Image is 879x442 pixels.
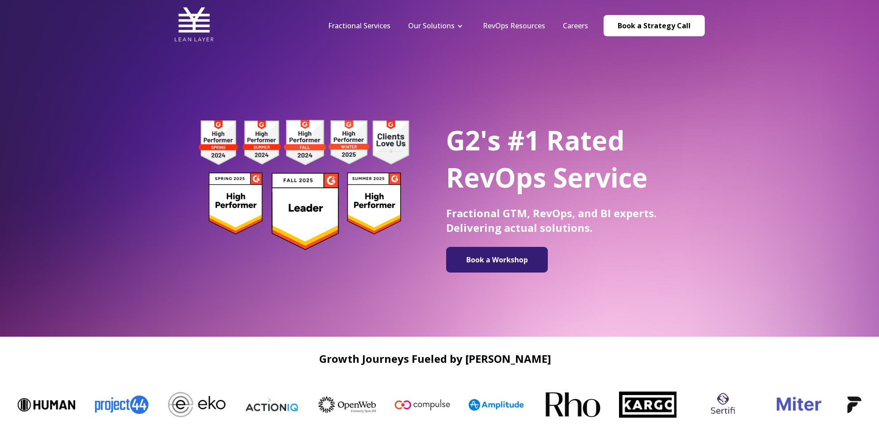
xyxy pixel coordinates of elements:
[670,388,728,421] img: sertifi logo
[294,396,352,413] img: OpenWeb
[563,21,588,31] a: Careers
[408,21,455,31] a: Our Solutions
[595,392,653,417] img: Kargo
[445,399,502,411] img: Amplitude
[9,353,861,365] h2: Growth Journeys Fueled by [PERSON_NAME]
[174,4,214,44] img: Lean Layer Logo
[328,21,390,31] a: Fractional Services
[483,21,545,31] a: RevOps Resources
[446,122,648,196] span: G2's #1 Rated RevOps Service
[446,206,657,235] span: Fractional GTM, RevOps, and BI experts. Delivering actual solutions.
[144,392,202,417] img: Eko
[370,390,427,420] img: Compulse
[319,21,597,31] div: Navigation Menu
[451,250,543,269] img: Book a Workshop
[745,376,803,434] img: miter
[821,376,878,434] img: Finch logo
[520,376,577,434] img: Rho-logo-square
[604,15,705,36] a: Book a Strategy Call
[219,397,277,412] img: ActionIQ
[69,389,126,419] img: Project44
[183,117,424,253] img: g2 badges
